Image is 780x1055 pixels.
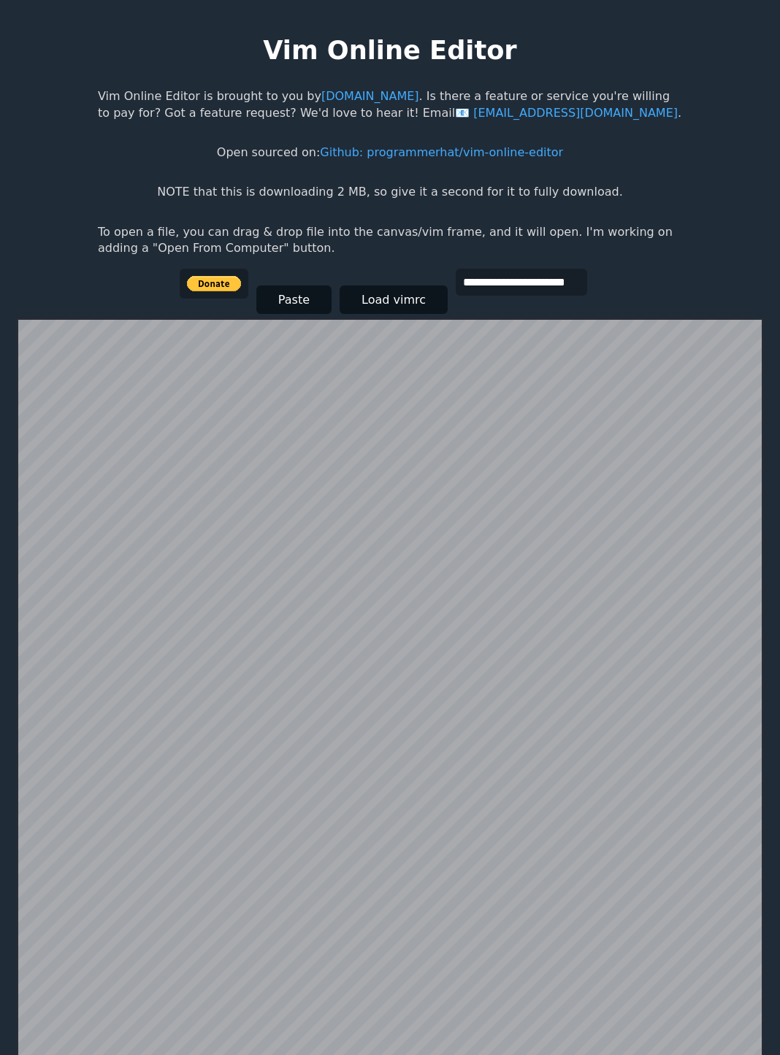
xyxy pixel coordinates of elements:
p: NOTE that this is downloading 2 MB, so give it a second for it to fully download. [157,184,622,200]
a: Github: programmerhat/vim-online-editor [320,145,563,159]
p: Open sourced on: [217,145,563,161]
p: Vim Online Editor is brought to you by . Is there a feature or service you're willing to pay for?... [98,88,682,121]
h1: Vim Online Editor [263,32,516,68]
button: Paste [256,285,332,314]
p: To open a file, you can drag & drop file into the canvas/vim frame, and it will open. I'm working... [98,224,682,257]
a: [DOMAIN_NAME] [321,89,419,103]
button: Load vimrc [340,285,448,314]
a: [EMAIL_ADDRESS][DOMAIN_NAME] [455,106,678,120]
